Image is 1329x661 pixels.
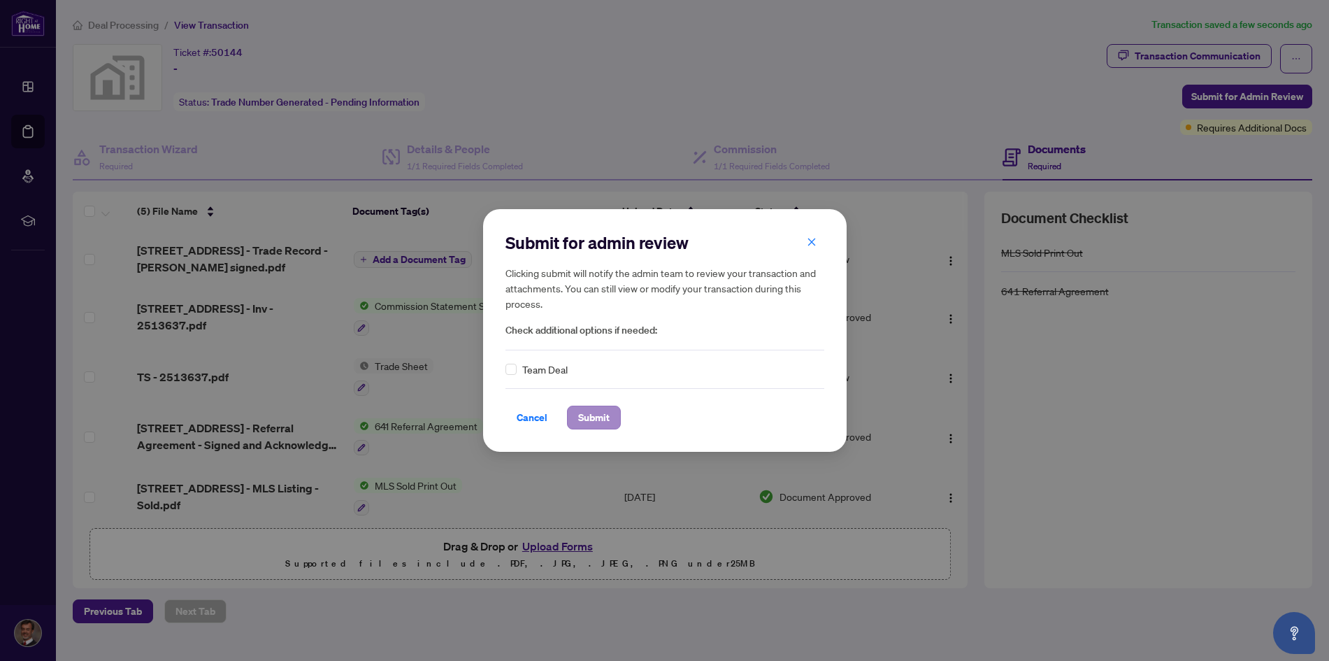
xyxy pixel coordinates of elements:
span: Cancel [517,406,547,429]
button: Cancel [505,406,559,429]
span: Submit [578,406,610,429]
h5: Clicking submit will notify the admin team to review your transaction and attachments. You can st... [505,265,824,311]
span: close [807,237,817,247]
button: Submit [567,406,621,429]
button: Open asap [1273,612,1315,654]
span: Check additional options if needed: [505,322,824,339]
h2: Submit for admin review [505,232,824,254]
span: Team Deal [522,362,568,377]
